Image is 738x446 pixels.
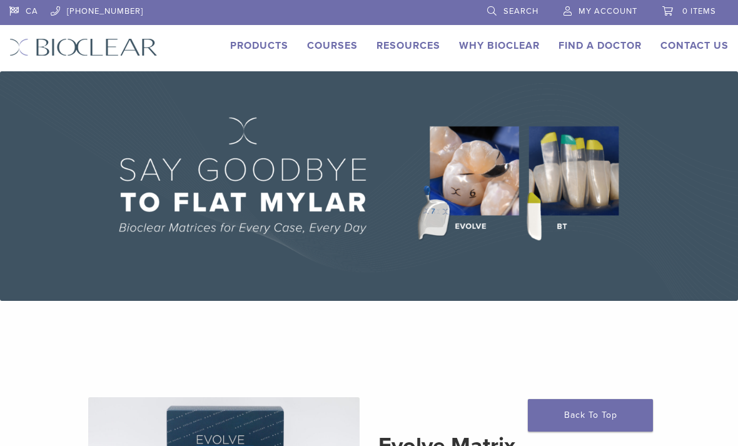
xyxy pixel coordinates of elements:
a: Courses [307,39,358,52]
img: Bioclear [9,38,158,56]
span: My Account [579,6,637,16]
a: Products [230,39,288,52]
span: 0 items [682,6,716,16]
a: Contact Us [660,39,729,52]
a: Find A Doctor [559,39,642,52]
span: Search [503,6,538,16]
a: Why Bioclear [459,39,540,52]
a: Resources [377,39,440,52]
a: Back To Top [528,399,653,432]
